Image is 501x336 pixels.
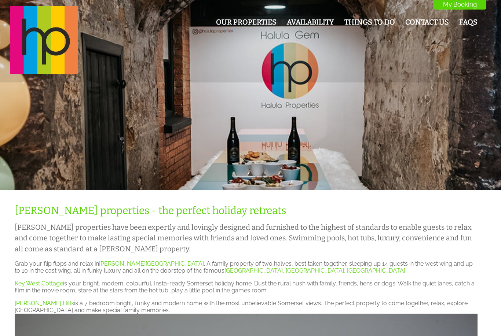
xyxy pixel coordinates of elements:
[10,6,78,74] img: Halula Properties
[459,18,478,26] a: FAQs
[15,300,74,307] a: [PERSON_NAME] Hills
[99,260,204,267] a: [PERSON_NAME][GEOGRAPHIC_DATA]
[15,280,63,287] a: Key West Cottage
[287,18,334,26] a: Availability
[224,267,405,274] a: [GEOGRAPHIC_DATA], [GEOGRAPHIC_DATA], [GEOGRAPHIC_DATA]
[15,280,478,294] p: is your bright, modern, colourful, Insta-ready Somerset holiday home. Bust the rural hush with fa...
[216,18,277,26] a: Our Properties
[15,260,478,274] p: Grab your flip flops and relax in . A family property of two halves, best taken together, sleepin...
[15,222,478,254] h2: [PERSON_NAME] properties have been expertly and lovingly designed and furnished to the highest of...
[15,204,478,217] h1: [PERSON_NAME] properties - the perfect holiday retreats
[405,18,449,26] a: Contact Us
[344,18,395,26] a: Things To Do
